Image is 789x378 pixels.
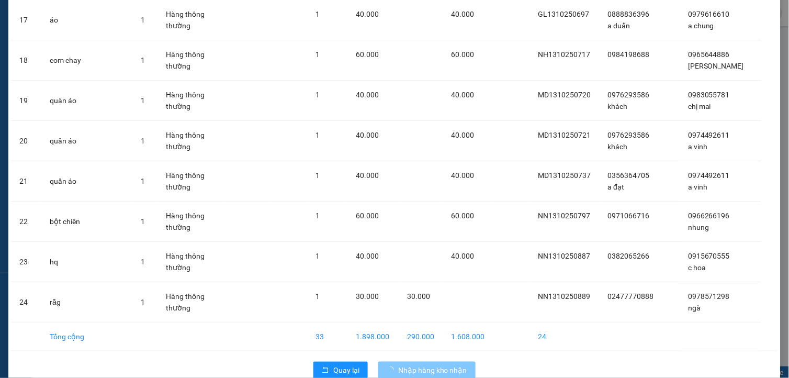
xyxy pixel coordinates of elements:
td: 290.000 [399,323,443,351]
span: 40.000 [356,131,379,139]
span: [PERSON_NAME] [688,62,744,70]
span: 40.000 [356,252,379,260]
span: 1 [316,50,320,59]
span: 0976293586 [608,91,650,99]
td: Tổng cộng [41,323,132,351]
span: ngà [688,304,701,312]
td: Hàng thông thường [157,81,226,121]
img: logo [5,57,22,108]
span: 0984198688 [608,50,650,59]
span: 30.000 [407,292,430,301]
td: 24 [530,323,600,351]
td: bột chiên [41,202,132,242]
span: [GEOGRAPHIC_DATA], [GEOGRAPHIC_DATA] ↔ [GEOGRAPHIC_DATA] [26,45,104,80]
td: 18 [11,40,41,81]
span: 40.000 [356,91,379,99]
td: quần áo [41,121,132,161]
td: quàn áo [41,81,132,121]
span: rollback [322,366,329,375]
span: 1 [316,91,320,99]
span: 40.000 [356,171,379,180]
span: 1 [141,137,145,145]
span: 1 [316,252,320,260]
span: chị mai [688,102,711,110]
td: Hàng thông thường [157,242,226,282]
span: NN1310250797 [538,212,591,220]
span: a vinh [688,142,707,151]
span: 40.000 [451,131,474,139]
span: a chung [688,21,714,30]
span: a vinh [688,183,707,191]
span: GL1310250697 [538,10,590,18]
td: hq [41,242,132,282]
td: 22 [11,202,41,242]
span: 0983055781 [688,91,730,99]
span: khách [608,102,628,110]
td: Hàng thông thường [157,282,226,323]
span: 0971066716 [608,212,650,220]
span: NN1310250889 [538,292,591,301]
td: 1.608.000 [443,323,493,351]
span: 0974492611 [688,131,730,139]
span: 60.000 [451,50,474,59]
td: răg [41,282,132,323]
td: 1.898.000 [347,323,399,351]
span: 1 [141,96,145,105]
span: 1 [141,217,145,226]
span: Quay lại [333,364,359,376]
span: 1 [141,298,145,306]
span: NN1310250887 [538,252,591,260]
span: MD1310250721 [538,131,591,139]
span: MD1310250737 [538,171,591,180]
span: 1 [316,212,320,220]
span: a duẩn [608,21,630,30]
td: Hàng thông thường [157,121,226,161]
span: 0915670555 [688,252,730,260]
td: 20 [11,121,41,161]
span: 1 [141,56,145,64]
span: 1 [316,131,320,139]
td: 33 [308,323,348,351]
span: 0976293586 [608,131,650,139]
span: 60.000 [356,50,379,59]
span: 1 [141,16,145,24]
span: 40.000 [451,252,474,260]
span: 30.000 [356,292,379,301]
span: 1 [141,177,145,185]
span: khách [608,142,628,151]
span: nhung [688,223,709,231]
strong: CHUYỂN PHÁT NHANH AN PHÚ QUÝ [27,8,103,42]
span: 40.000 [451,10,474,18]
span: 0965644886 [688,50,730,59]
span: 60.000 [451,212,474,220]
span: 0356364705 [608,171,650,180]
span: c hoa [688,263,706,272]
span: 0966266196 [688,212,730,220]
span: 0382065266 [608,252,650,260]
span: 1 [141,258,145,266]
td: quần áo [41,161,132,202]
span: loading [387,366,398,374]
span: 0888836396 [608,10,650,18]
td: 23 [11,242,41,282]
span: NH1310250717 [538,50,591,59]
span: a đạt [608,183,625,191]
span: 60.000 [356,212,379,220]
span: 0979616610 [688,10,730,18]
td: 24 [11,282,41,323]
span: 1 [316,292,320,301]
span: 40.000 [356,10,379,18]
span: 1 [316,171,320,180]
td: Hàng thông thường [157,202,226,242]
span: 0974492611 [688,171,730,180]
td: com chay [41,40,132,81]
span: 0978571298 [688,292,730,301]
span: Nhập hàng kho nhận [398,364,467,376]
span: MD1310250720 [538,91,591,99]
span: 40.000 [451,171,474,180]
td: 19 [11,81,41,121]
td: Hàng thông thường [157,40,226,81]
span: 1 [316,10,320,18]
td: 21 [11,161,41,202]
span: 02477770888 [608,292,654,301]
